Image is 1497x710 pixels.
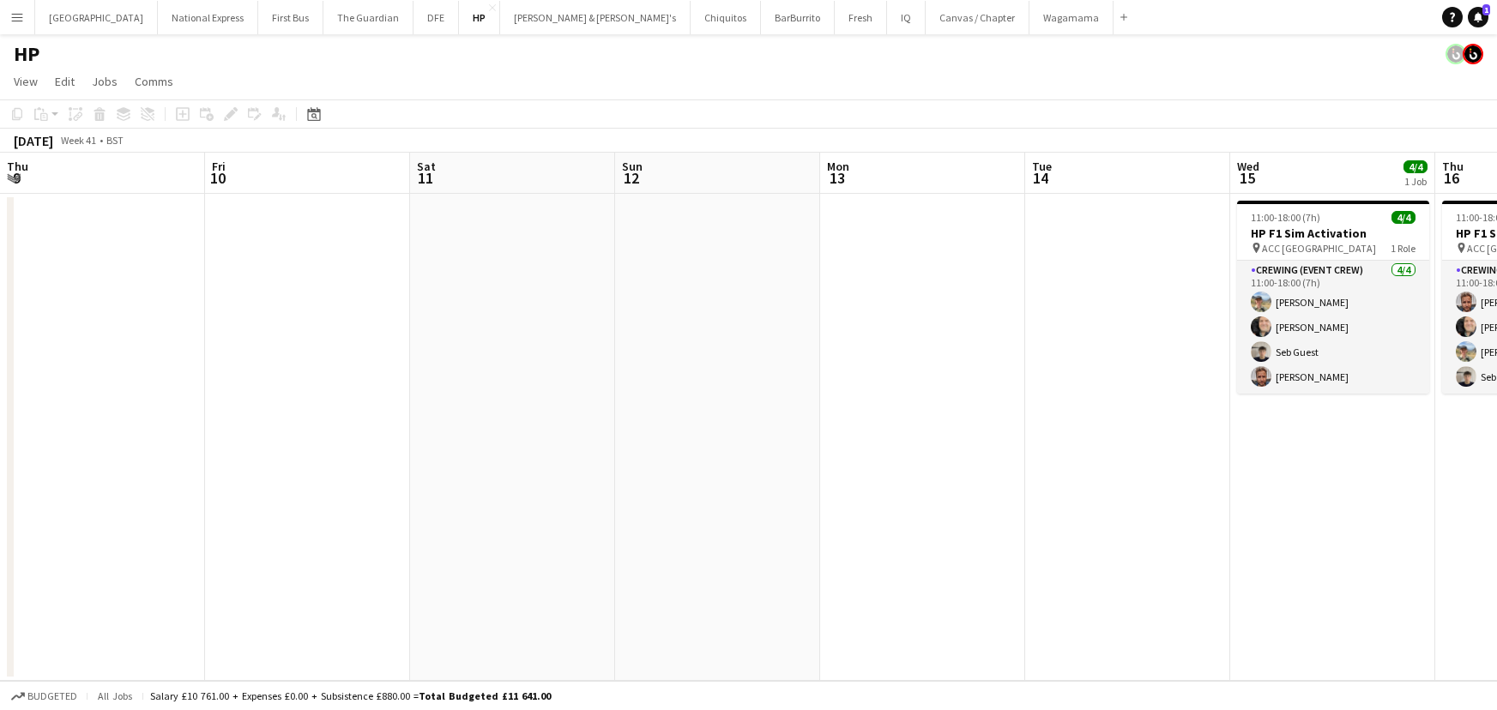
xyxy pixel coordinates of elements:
[414,168,436,188] span: 11
[1251,211,1320,224] span: 11:00-18:00 (7h)
[622,159,643,174] span: Sun
[14,74,38,89] span: View
[4,168,28,188] span: 9
[761,1,835,34] button: BarBurrito
[827,159,849,174] span: Mon
[106,134,124,147] div: BST
[1404,175,1427,188] div: 1 Job
[413,1,459,34] button: DFE
[7,70,45,93] a: View
[1029,168,1052,188] span: 14
[35,1,158,34] button: [GEOGRAPHIC_DATA]
[459,1,500,34] button: HP
[419,689,551,702] span: Total Budgeted £11 641.00
[158,1,258,34] button: National Express
[835,1,887,34] button: Fresh
[27,690,77,702] span: Budgeted
[500,1,691,34] button: [PERSON_NAME] & [PERSON_NAME]'s
[212,159,226,174] span: Fri
[1237,159,1259,174] span: Wed
[887,1,926,34] button: IQ
[258,1,323,34] button: First Bus
[57,134,100,147] span: Week 41
[1237,201,1429,394] app-job-card: 11:00-18:00 (7h)4/4HP F1 Sim Activation ACC [GEOGRAPHIC_DATA]1 RoleCrewing (Event Crew)4/411:00-1...
[55,74,75,89] span: Edit
[619,168,643,188] span: 12
[9,687,80,706] button: Budgeted
[1403,160,1428,173] span: 4/4
[1391,242,1416,255] span: 1 Role
[7,159,28,174] span: Thu
[1032,159,1052,174] span: Tue
[1391,211,1416,224] span: 4/4
[691,1,761,34] button: Chiquitos
[14,132,53,149] div: [DATE]
[92,74,118,89] span: Jobs
[1442,159,1464,174] span: Thu
[128,70,180,93] a: Comms
[1237,261,1429,394] app-card-role: Crewing (Event Crew)4/411:00-18:00 (7h)[PERSON_NAME][PERSON_NAME]Seb Guest[PERSON_NAME]
[1440,168,1464,188] span: 16
[1262,242,1376,255] span: ACC [GEOGRAPHIC_DATA]
[14,41,39,67] h1: HP
[48,70,81,93] a: Edit
[1468,7,1488,27] a: 1
[824,168,849,188] span: 13
[1234,168,1259,188] span: 15
[1446,44,1466,64] app-user-avatar: Tim Bodenham
[209,168,226,188] span: 10
[94,689,136,702] span: All jobs
[135,74,173,89] span: Comms
[85,70,124,93] a: Jobs
[926,1,1029,34] button: Canvas / Chapter
[323,1,413,34] button: The Guardian
[417,159,436,174] span: Sat
[1029,1,1114,34] button: Wagamama
[1482,4,1490,15] span: 1
[1237,226,1429,241] h3: HP F1 Sim Activation
[150,689,551,702] div: Salary £10 761.00 + Expenses £0.00 + Subsistence £880.00 =
[1463,44,1483,64] app-user-avatar: Tim Bodenham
